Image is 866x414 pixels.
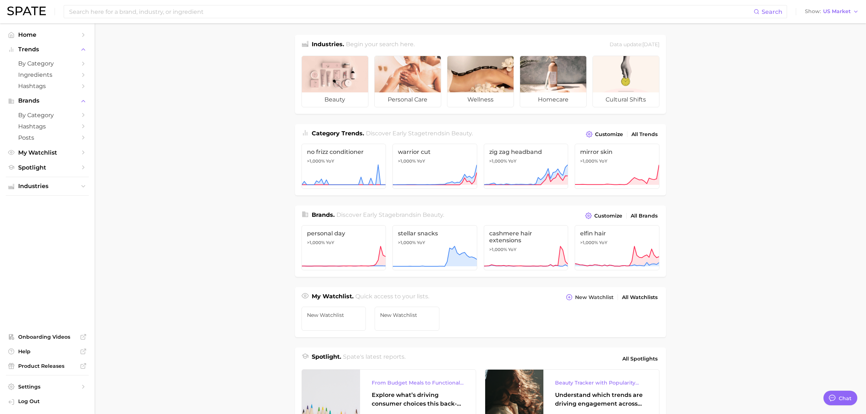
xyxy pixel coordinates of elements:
a: Product Releases [6,361,89,371]
span: homecare [520,92,586,107]
span: Discover Early Stage trends in . [366,130,473,137]
a: Posts [6,132,89,143]
span: elfin hair [580,230,654,237]
a: Onboarding Videos [6,331,89,342]
button: Customize [584,129,624,139]
a: Hashtags [6,80,89,92]
span: All Watchlists [622,294,658,300]
input: Search here for a brand, industry, or ingredient [68,5,754,18]
span: New Watchlist [307,312,361,318]
span: US Market [823,9,851,13]
span: no frizz conditioner [307,148,381,155]
h1: My Watchlist. [312,292,354,302]
span: YoY [326,240,334,246]
a: cashmere hair extensions>1,000% YoY [484,225,568,270]
span: beauty [302,92,368,107]
span: My Watchlist [18,149,76,156]
a: zig zag headband>1,000% YoY [484,144,568,189]
span: >1,000% [307,240,325,245]
a: homecare [520,56,587,107]
span: >1,000% [580,158,598,164]
span: Home [18,31,76,38]
a: All Watchlists [620,292,659,302]
span: Brands . [312,211,335,218]
span: >1,000% [580,240,598,245]
span: Ingredients [18,71,76,78]
a: cultural shifts [592,56,659,107]
a: no frizz conditioner>1,000% YoY [302,144,386,189]
span: personal care [375,92,441,107]
a: All Brands [629,211,659,221]
a: Home [6,29,89,40]
span: Hashtags [18,83,76,89]
span: Customize [594,213,622,219]
h2: Quick access to your lists. [355,292,429,302]
a: All Trends [630,130,659,139]
span: Onboarding Videos [18,334,76,340]
a: by Category [6,58,89,69]
a: by Category [6,110,89,121]
span: by Category [18,112,76,119]
a: New Watchlist [302,307,366,331]
div: From Budget Meals to Functional Snacks: Food & Beverage Trends Shaping Consumer Behavior This Sch... [372,378,464,387]
div: Explore what’s driving consumer choices this back-to-school season From budget-friendly meals to ... [372,391,464,408]
span: >1,000% [398,240,416,245]
span: zig zag headband [489,148,563,155]
span: YoY [599,240,607,246]
span: YoY [326,158,334,164]
span: beauty [423,211,443,218]
a: elfin hair>1,000% YoY [575,225,659,270]
span: YoY [417,240,425,246]
a: New Watchlist [375,307,439,331]
a: wellness [447,56,514,107]
h2: Spate's latest reports. [343,353,406,365]
span: by Category [18,60,76,67]
span: Hashtags [18,123,76,130]
a: personal day>1,000% YoY [302,225,386,270]
div: Beauty Tracker with Popularity Index [555,378,647,387]
span: Product Releases [18,363,76,369]
a: All Spotlights [620,353,659,365]
h1: Industries. [312,40,344,50]
span: Trends [18,46,76,53]
span: stellar snacks [398,230,472,237]
span: Discover Early Stage brands in . [336,211,444,218]
button: Brands [6,95,89,106]
a: Settings [6,381,89,392]
span: >1,000% [307,158,325,164]
h1: Spotlight. [312,353,341,365]
span: mirror skin [580,148,654,155]
span: All Spotlights [622,354,658,363]
span: >1,000% [489,247,507,252]
a: Log out. Currently logged in with e-mail michelle.ng@mavbeautybrands.com. [6,396,89,408]
span: Posts [18,134,76,141]
span: Customize [595,131,623,138]
span: Log Out [18,398,83,405]
button: Industries [6,181,89,192]
span: warrior cut [398,148,472,155]
div: Understand which trends are driving engagement across platforms in the skin, hair, makeup, and fr... [555,391,647,408]
a: Ingredients [6,69,89,80]
a: Spotlight [6,162,89,173]
span: YoY [508,158,516,164]
span: Spotlight [18,164,76,171]
button: Trends [6,44,89,55]
a: beauty [302,56,368,107]
span: Industries [18,183,76,190]
span: YoY [599,158,607,164]
span: New Watchlist [380,312,434,318]
span: Settings [18,383,76,390]
span: All Brands [631,213,658,219]
h2: Begin your search here. [346,40,415,50]
span: wellness [447,92,514,107]
span: personal day [307,230,381,237]
span: YoY [417,158,425,164]
a: Hashtags [6,121,89,132]
span: Category Trends . [312,130,364,137]
span: cultural shifts [593,92,659,107]
span: >1,000% [489,158,507,164]
button: ShowUS Market [803,7,861,16]
button: New Watchlist [564,292,615,302]
span: Search [762,8,782,15]
span: Help [18,348,76,355]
